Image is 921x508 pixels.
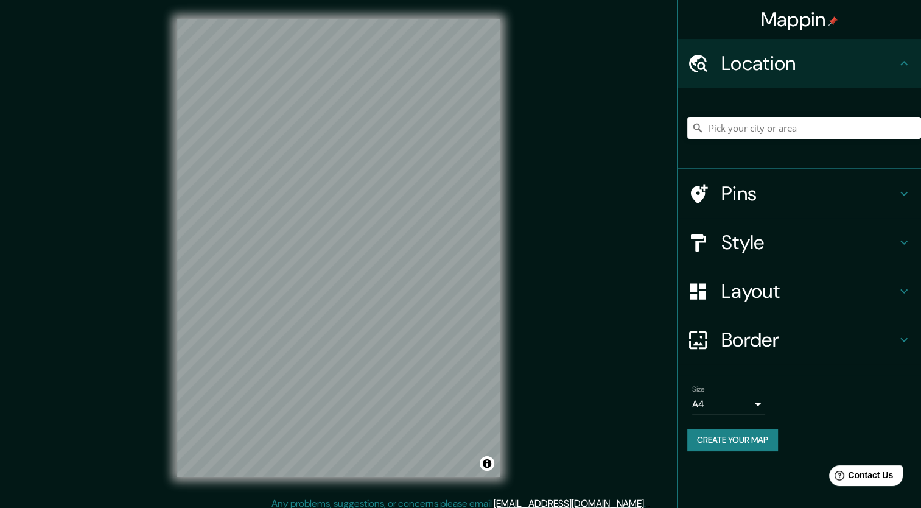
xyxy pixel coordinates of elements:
label: Size [692,384,705,395]
div: A4 [692,395,765,414]
canvas: Map [177,19,500,477]
img: pin-icon.png [828,16,838,26]
h4: Mappin [761,7,838,32]
button: Toggle attribution [480,456,494,471]
div: Location [678,39,921,88]
div: Pins [678,169,921,218]
h4: Pins [721,182,897,206]
div: Layout [678,267,921,316]
input: Pick your city or area [687,117,921,139]
iframe: Help widget launcher [813,460,908,495]
div: Border [678,316,921,364]
h4: Location [721,51,897,76]
div: Style [678,218,921,267]
button: Create your map [687,429,778,451]
h4: Border [721,328,897,352]
h4: Layout [721,279,897,303]
h4: Style [721,230,897,255]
